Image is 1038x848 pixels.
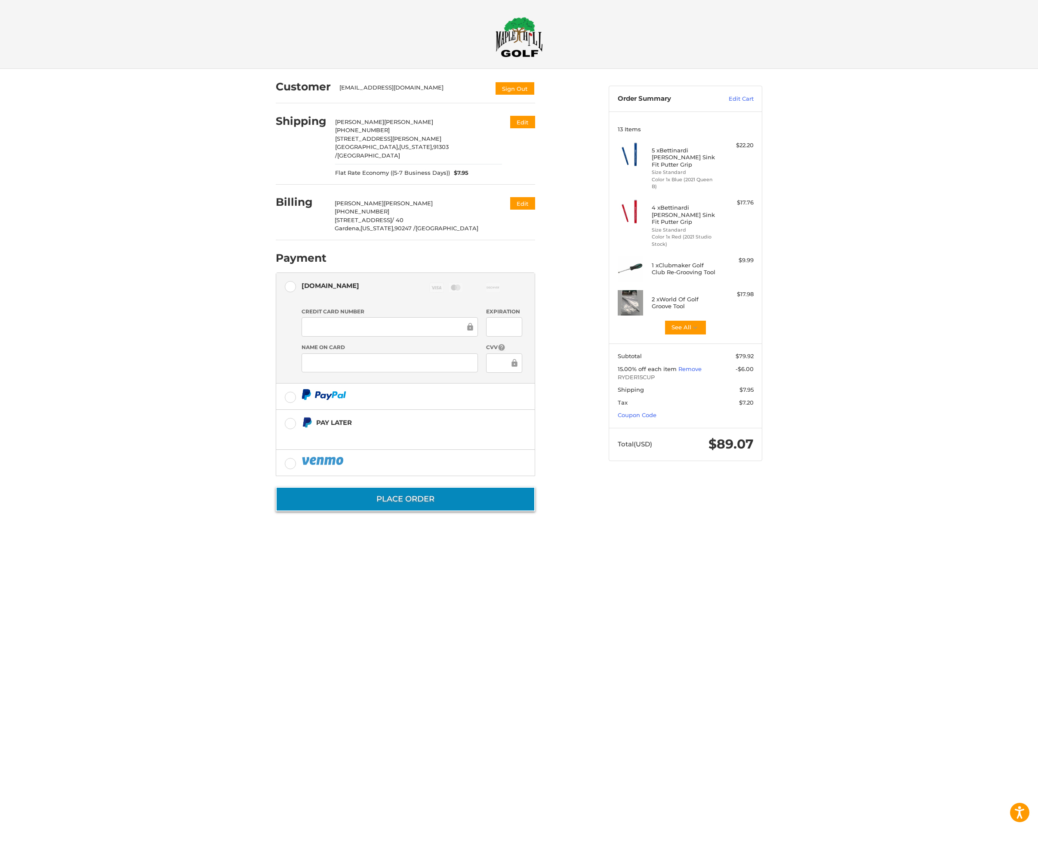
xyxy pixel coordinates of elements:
[652,233,718,248] li: Color 1x Red (2021 Studio Stock)
[486,344,522,352] label: CVV
[335,217,392,223] span: [STREET_ADDRESS]
[335,143,399,150] span: [GEOGRAPHIC_DATA],
[337,152,400,159] span: [GEOGRAPHIC_DATA]
[276,195,326,209] h2: Billing
[302,431,481,439] iframe: PayPal Message 1
[384,118,433,125] span: [PERSON_NAME]
[618,373,754,382] span: RYDER15CUP
[276,80,331,93] h2: Customer
[302,455,345,466] img: PayPal icon
[360,225,394,232] span: [US_STATE],
[339,84,487,96] div: [EMAIL_ADDRESS][DOMAIN_NAME]
[276,115,326,128] h2: Shipping
[739,399,754,406] span: $7.20
[510,116,535,128] button: Edit
[618,399,628,406] span: Tax
[720,290,754,299] div: $17.98
[335,169,450,177] span: Flat Rate Economy ((5-7 Business Days))
[720,198,754,207] div: $17.76
[510,197,535,210] button: Edit
[450,169,469,177] span: $7.95
[678,365,702,372] a: Remove
[335,127,390,133] span: [PHONE_NUMBER]
[739,386,754,393] span: $7.95
[652,296,718,310] h4: 2 x World Of Golf Groove Tool
[736,365,754,372] span: -$6.00
[399,143,433,150] span: [US_STATE],
[394,225,416,232] span: 90247 /
[652,204,718,225] h4: 4 x Bettinardi [PERSON_NAME] Sink Fit Putter Grip
[302,308,478,316] label: Credit Card Number
[720,256,754,265] div: $9.99
[335,135,441,142] span: [STREET_ADDRESS][PERSON_NAME]
[618,353,642,359] span: Subtotal
[618,412,656,418] a: Coupon Code
[384,200,433,207] span: [PERSON_NAME]
[708,436,754,452] span: $89.07
[720,141,754,150] div: $22.20
[392,217,403,223] span: / 40
[335,118,384,125] span: [PERSON_NAME]
[618,95,710,103] h3: Order Summary
[736,353,754,359] span: $79.92
[276,251,326,265] h2: Payment
[618,440,652,448] span: Total (USD)
[335,200,384,207] span: [PERSON_NAME]
[335,208,389,215] span: [PHONE_NUMBER]
[652,226,718,234] li: Size Standard
[276,487,535,511] button: Place Order
[335,143,449,159] span: 91303 /
[618,365,678,372] span: 15.00% off each item
[335,225,360,232] span: Gardena,
[710,95,754,103] a: Edit Cart
[495,81,535,96] button: Sign Out
[416,225,478,232] span: [GEOGRAPHIC_DATA]
[302,279,359,293] div: [DOMAIN_NAME]
[618,126,754,133] h3: 13 Items
[302,417,312,428] img: Pay Later icon
[302,389,346,400] img: PayPal icon
[652,176,718,190] li: Color 1x Blue (2021 Queen B)
[618,386,644,393] span: Shipping
[302,344,478,351] label: Name on Card
[652,262,718,276] h4: 1 x Clubmaker Golf Club Re-Grooving Tool
[652,169,718,176] li: Size Standard
[496,17,543,57] img: Maple Hill Golf
[652,147,718,168] h4: 5 x Bettinardi [PERSON_NAME] Sink Fit Putter Grip
[664,320,707,335] button: See All
[486,308,522,316] label: Expiration
[316,415,481,430] div: Pay Later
